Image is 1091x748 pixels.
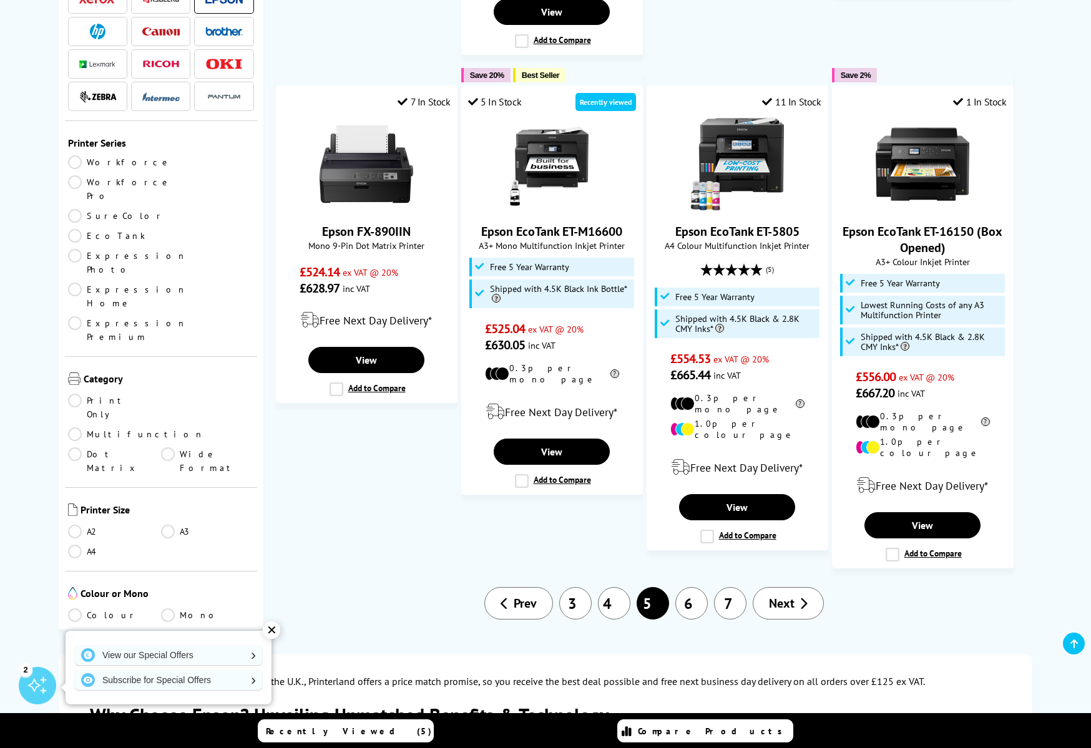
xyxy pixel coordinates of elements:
a: Ricoh [142,56,180,72]
a: Expression Premium [68,316,187,344]
span: Category [84,372,254,387]
span: ex VAT @ 20% [343,266,398,278]
span: Free 5 Year Warranty [861,278,940,288]
label: Add to Compare [330,382,406,396]
li: 1.0p per colour page [670,418,805,440]
img: Intermec [142,92,180,101]
div: 2 [19,663,32,676]
img: HP [90,24,105,39]
span: Best Seller [522,70,560,80]
button: Save 2% [832,68,877,82]
a: Prev [484,587,553,619]
div: modal_delivery [283,303,451,338]
span: ex VAT @ 20% [528,323,584,335]
img: Ricoh [142,61,180,67]
a: Epson EcoTank ET-5805 [675,223,800,240]
span: Shipped with 4.5K Black & 2.8K CMY Inks* [861,332,1002,352]
a: Epson FX-890IIN [320,201,413,213]
span: A3+ Colour Inkjet Printer [839,256,1007,268]
span: Recently Viewed (5) [266,726,432,737]
span: Free 5 Year Warranty [490,262,569,272]
span: ex VAT @ 20% [713,353,769,365]
a: Epson EcoTank ET-16150 (Box Opened) [876,201,969,213]
img: Epson FX-890IIN [320,117,413,211]
a: Canon [142,24,180,39]
div: 5 In Stock [468,95,522,108]
a: 6 [675,587,708,619]
span: £554.53 [670,351,711,367]
span: £524.14 [300,264,340,280]
a: Compare Products [617,719,793,742]
span: Next [769,595,795,611]
a: Epson FX-890IIN [322,223,411,240]
a: Lexmark [79,56,117,72]
span: Mono 9-Pin Dot Matrix Printer [283,240,451,251]
a: Colour [68,608,161,622]
a: View [679,494,795,520]
a: Epson EcoTank ET-16150 (Box Opened) [843,223,1002,256]
a: 4 [598,587,630,619]
span: £556.00 [856,369,896,385]
li: 1.0p per colour page [856,436,990,459]
span: inc VAT [898,387,925,399]
a: View our Special Offers [75,645,262,665]
a: View [494,439,610,465]
a: View [308,347,424,373]
a: 3 [559,587,592,619]
label: Add to Compare [886,548,962,561]
span: Free 5 Year Warranty [675,292,755,302]
div: Recently viewed [575,93,636,111]
img: Epson EcoTank ET-16150 (Box Opened) [876,117,969,211]
a: A2 [68,525,161,538]
span: A3+ Mono Multifunction Inkjet Printer [468,240,636,251]
a: A3 [161,525,254,538]
a: Brother [205,24,243,39]
img: Category [68,372,81,385]
label: Add to Compare [515,34,591,48]
span: Prev [514,595,537,611]
a: Dot Matrix [68,447,161,475]
img: Canon [142,27,180,36]
a: Epson EcoTank ET-5805 [690,201,784,213]
img: Colour or Mono [68,587,77,600]
span: (5) [766,258,774,281]
a: HP [79,24,117,39]
button: Save 20% [461,68,511,82]
span: £525.04 [485,321,526,337]
span: inc VAT [713,369,741,381]
span: Shipped with 4.5K Black Ink Bottle* [490,284,631,304]
div: modal_delivery [653,450,821,485]
a: EcoTank [68,229,161,243]
span: Compare Products [638,726,789,737]
a: View [864,512,981,538]
span: £667.20 [856,385,895,401]
div: 7 In Stock [398,95,451,108]
div: modal_delivery [839,468,1007,503]
img: Epson EcoTank ET-5805 [690,117,784,211]
span: inc VAT [528,339,555,351]
a: Epson EcoTank ET-M16600 [505,201,599,213]
span: £665.44 [670,367,711,383]
span: Printer Size [81,503,254,518]
a: A4 [68,545,161,558]
span: Save 20% [470,70,504,80]
span: Shipped with 4.5K Black & 2.8K CMY Inks* [675,314,816,334]
a: Expression Photo [68,249,187,276]
a: Intermec [142,89,180,104]
a: Mono [161,608,254,622]
img: Pantum [205,89,243,104]
img: Zebra [79,90,117,103]
li: 0.3p per mono page [670,392,805,415]
img: OKI [205,59,243,69]
a: OKI [205,56,243,72]
p: As the largest reseller of Epson printers in the U.K., Printerland offers a price match promise, ... [90,673,1001,690]
a: Workforce Pro [68,175,172,203]
div: 11 In Stock [762,95,821,108]
a: Wide Format [161,447,254,475]
span: Printer Series [68,137,254,149]
a: Workforce [68,155,172,169]
h2: Why Choose Epson? Unveiling Unmatched Benefits & Technology [90,702,1001,727]
a: Print Only [68,394,161,421]
span: Save 2% [841,70,871,80]
img: Lexmark [79,61,117,68]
